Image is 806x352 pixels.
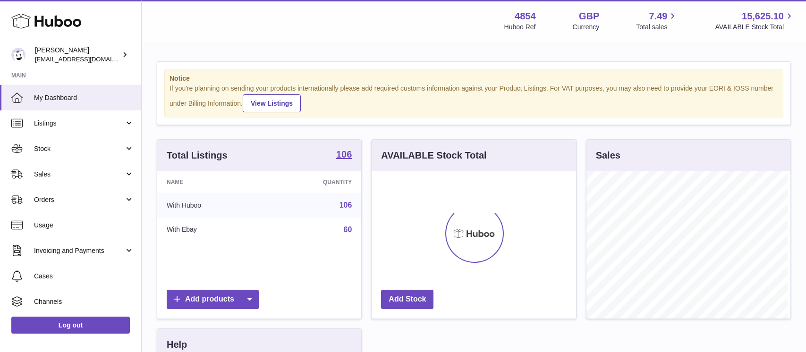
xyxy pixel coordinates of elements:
h3: Help [167,338,187,351]
a: 106 [339,201,352,209]
div: If you're planning on sending your products internationally please add required customs informati... [170,84,778,112]
td: With Ebay [157,218,265,242]
a: Log out [11,317,130,334]
a: Add Stock [381,290,433,309]
span: Stock [34,144,124,153]
h3: AVAILABLE Stock Total [381,149,486,162]
span: 15,625.10 [742,10,784,23]
img: jimleo21@yahoo.gr [11,48,25,62]
span: Cases [34,272,134,281]
span: Channels [34,297,134,306]
td: With Huboo [157,193,265,218]
span: Listings [34,119,124,128]
th: Name [157,171,265,193]
a: 7.49 Total sales [636,10,678,32]
a: Add products [167,290,259,309]
span: Orders [34,195,124,204]
a: 106 [336,150,352,161]
strong: GBP [579,10,599,23]
span: 7.49 [649,10,668,23]
a: 15,625.10 AVAILABLE Stock Total [715,10,795,32]
span: Usage [34,221,134,230]
span: My Dashboard [34,93,134,102]
span: Invoicing and Payments [34,246,124,255]
span: [EMAIL_ADDRESS][DOMAIN_NAME] [35,55,139,63]
span: Sales [34,170,124,179]
a: 60 [344,226,352,234]
div: Huboo Ref [504,23,536,32]
div: Currency [573,23,600,32]
h3: Total Listings [167,149,228,162]
div: [PERSON_NAME] [35,46,120,64]
strong: 106 [336,150,352,159]
a: View Listings [243,94,301,112]
strong: 4854 [515,10,536,23]
span: Total sales [636,23,678,32]
strong: Notice [170,74,778,83]
h3: Sales [596,149,620,162]
span: AVAILABLE Stock Total [715,23,795,32]
th: Quantity [265,171,361,193]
